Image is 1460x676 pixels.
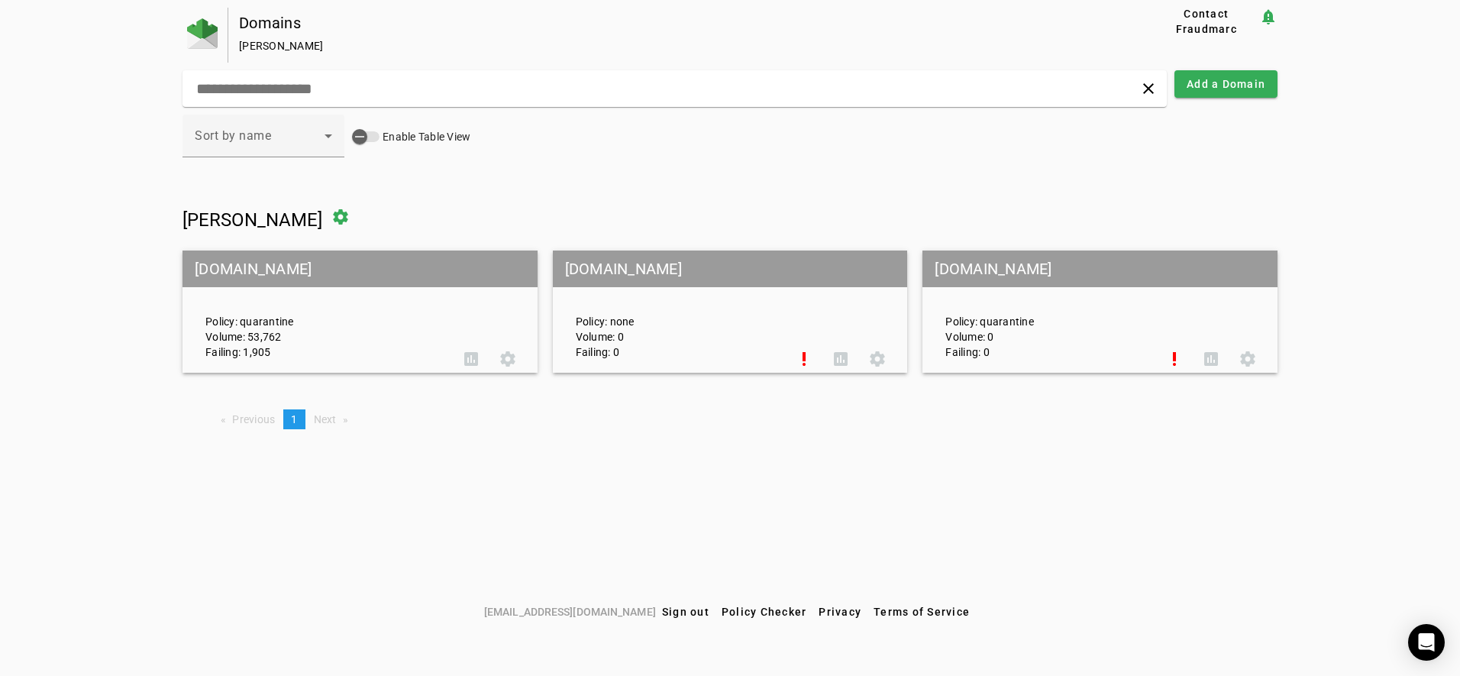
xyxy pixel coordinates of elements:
span: Previous [232,413,275,425]
app-page-header: Domains [182,8,1277,63]
span: Policy Checker [722,606,807,618]
button: DMARC Report [453,341,489,377]
mat-grid-tile-header: [DOMAIN_NAME] [553,251,908,287]
button: Set Up [1156,341,1193,377]
button: Sign out [656,598,715,626]
button: Settings [859,341,896,377]
span: [PERSON_NAME] [182,209,322,231]
nav: Pagination [182,409,1277,429]
img: Fraudmarc Logo [187,18,218,49]
button: Policy Checker [715,598,813,626]
label: Enable Table View [380,129,470,144]
div: Open Intercom Messenger [1408,624,1445,661]
span: Next [314,413,337,425]
span: Contact Fraudmarc [1160,6,1253,37]
span: Sign out [662,606,709,618]
button: Settings [489,341,526,377]
button: Terms of Service [867,598,976,626]
mat-grid-tile-header: [DOMAIN_NAME] [922,251,1277,287]
div: Policy: none Volume: 0 Failing: 0 [564,264,787,360]
button: Add a Domain [1174,70,1277,98]
button: Settings [1229,341,1266,377]
span: Privacy [819,606,861,618]
span: Add a Domain [1187,76,1265,92]
span: [EMAIL_ADDRESS][DOMAIN_NAME] [484,603,656,620]
button: DMARC Report [1193,341,1229,377]
div: Domains [239,15,1105,31]
button: DMARC Report [822,341,859,377]
div: [PERSON_NAME] [239,38,1105,53]
span: Terms of Service [874,606,970,618]
div: Policy: quarantine Volume: 0 Failing: 0 [934,264,1156,360]
button: Contact Fraudmarc [1154,8,1259,35]
span: 1 [291,413,297,425]
button: Privacy [812,598,867,626]
mat-icon: notification_important [1259,8,1277,26]
button: Set Up [786,341,822,377]
div: Policy: quarantine Volume: 53,762 Failing: 1,905 [194,264,453,360]
span: Sort by name [195,128,271,143]
mat-grid-tile-header: [DOMAIN_NAME] [182,251,538,287]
